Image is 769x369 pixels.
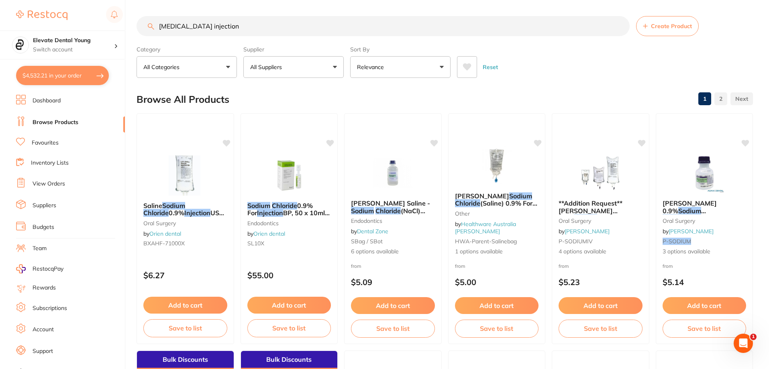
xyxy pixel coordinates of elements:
span: **Addition Request**[PERSON_NAME] 0.9% [559,199,622,222]
small: other [455,210,539,217]
a: Healthware Australia [PERSON_NAME] [455,220,516,235]
button: Save to list [351,320,435,337]
span: by [247,230,285,237]
span: by [455,220,516,235]
img: RestocqPay [16,264,26,273]
span: 1 options available [455,248,539,256]
a: Dashboard [33,97,61,105]
small: oral surgery [663,218,747,224]
iframe: Intercom live chat [734,334,753,353]
p: $5.14 [663,277,747,287]
em: Sodium [162,202,185,210]
em: Chloride [143,209,169,217]
span: HWA-parent-salinebag [455,238,517,245]
small: oral surgery [143,220,227,226]
span: Saline [143,202,162,210]
em: Chloride [455,199,480,207]
span: Saline Bottles [688,214,730,222]
p: Switch account [33,46,114,54]
a: Budgets [33,223,54,231]
p: $5.00 [455,277,539,287]
span: from [455,263,465,269]
img: Elevate Dental Young [12,37,29,53]
span: SL10X [247,240,264,247]
button: Save to list [247,319,331,337]
button: Create Product [636,16,699,36]
em: Sodium [509,192,532,200]
a: 1 [698,91,711,107]
h4: Elevate Dental Young [33,37,114,45]
a: [PERSON_NAME] [669,228,714,235]
button: Add to cart [143,297,227,314]
a: [PERSON_NAME] [565,228,610,235]
a: RestocqPay [16,264,63,273]
span: [PERSON_NAME] [455,192,509,200]
a: Inventory Lists [31,159,69,167]
button: All Suppliers [243,56,344,78]
em: Chloride [663,214,688,222]
b: Baxter Saline - Sodium Chloride (NaCl) 0.9% [351,200,435,214]
a: Account [33,326,54,334]
a: Restocq Logo [16,6,67,24]
em: Sodium [574,214,597,222]
button: Add to cart [455,297,539,314]
span: by [663,228,714,235]
a: Subscriptions [33,304,67,312]
a: View Orders [33,180,65,188]
span: [PERSON_NAME] Saline - [351,199,430,207]
span: RestocqPay [33,265,63,273]
em: Injection [184,209,210,217]
span: (NaCl) 0.9% [351,207,425,222]
img: Sodium Chloride 0.9% For Injection BP, 50 x 10ml Polyamps [263,155,315,196]
em: Sodium [351,207,374,215]
img: Saline Sodium Chloride 0.9% Injection USP 1000ml [159,155,211,196]
span: by [351,228,388,235]
button: Add to cart [247,297,331,314]
span: BXAHF-71000X [143,240,185,247]
p: All Categories [143,63,183,71]
button: Add to cart [559,297,643,314]
b: **Addition Request**Baxter 0.9% Sodium Chloride Saline IV Intravenous Bags [559,200,643,214]
span: [PERSON_NAME] 0.9% [663,199,717,214]
button: Save to list [559,320,643,337]
h2: Browse All Products [137,94,229,105]
input: Search Products [137,16,630,36]
a: Browse Products [33,118,78,126]
small: oral surgery [559,218,643,224]
button: Reset [480,56,500,78]
p: Relevance [357,63,387,71]
span: 6 options available [351,248,435,256]
label: Supplier [243,46,344,53]
img: Baxter 0.9% Sodium Chloride Saline Bottles [678,153,730,193]
b: Saline Sodium Chloride 0.9% Injection USP 1000ml [143,202,227,217]
span: by [559,228,610,235]
span: Create Product [651,23,692,29]
p: $5.23 [559,277,643,287]
img: Baxter Saline - Sodium Chloride (NaCl) 0.9% [367,153,419,193]
button: Save to list [455,320,539,337]
b: Baxter Sodium Chloride (Saline) 0.9% For Irrigation Bag [455,192,539,207]
span: 0.9% [169,209,184,217]
span: (Saline) 0.9% For Irrigation Bag [455,199,537,214]
em: Chloride [375,207,401,215]
b: Sodium Chloride 0.9% For Injection BP, 50 x 10ml Polyamps [247,202,331,217]
a: Team [33,245,47,253]
button: Add to cart [663,297,747,314]
span: from [559,263,569,269]
button: Save to list [663,320,747,337]
small: endodontics [247,220,331,226]
a: Orien dental [253,230,285,237]
img: **Addition Request**Baxter 0.9% Sodium Chloride Saline IV Intravenous Bags [574,153,626,193]
small: Endodontics [351,218,435,224]
a: Orien dental [149,230,181,237]
em: P-SODIUM [663,238,691,245]
button: Relevance [350,56,451,78]
span: 3 options available [663,248,747,256]
span: by [143,230,181,237]
a: Support [33,347,53,355]
span: P-SODIUMIV [559,238,593,245]
span: SBag / SBot [351,238,383,245]
span: BP, 50 x 10ml Polyamps [247,209,330,224]
p: $55.00 [247,271,331,280]
label: Category [137,46,237,53]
